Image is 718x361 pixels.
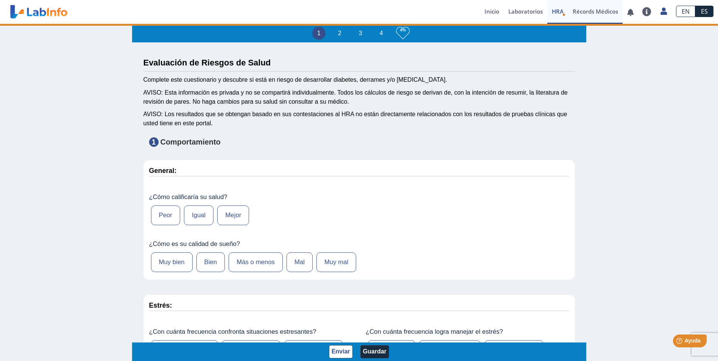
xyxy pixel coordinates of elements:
[312,26,326,40] li: 1
[419,340,481,360] label: Ocasionalmente
[151,205,180,225] label: Peor
[149,137,159,147] span: 1
[149,328,353,336] label: ¿Con cuánta frecuencia confronta situaciones estresantes?
[368,340,415,360] label: Casi nunca
[366,328,569,336] label: ¿Con cuánta frecuencia logra manejar el estrés?
[151,340,218,360] label: De vez en cuando
[651,331,710,353] iframe: Help widget launcher
[375,26,388,40] li: 4
[143,75,575,84] div: Complete este cuestionario y descubre si está en riesgo de desarrollar diabetes, derrames y/o [ME...
[676,6,695,17] a: EN
[184,205,213,225] label: Igual
[484,340,544,360] label: Continuamente
[196,252,225,272] label: Bien
[149,302,172,309] strong: Estrés:
[149,193,569,201] label: ¿Cómo calificaría su salud?
[695,6,713,17] a: ES
[396,25,410,35] h3: 4%
[217,205,249,225] label: Mejor
[333,26,346,40] li: 2
[149,240,569,248] label: ¿Cómo es su calidad de sueño?
[552,8,564,15] span: HRA
[316,252,356,272] label: Muy mal
[284,340,343,360] label: Continuamente
[329,345,353,358] button: Enviar
[160,138,221,146] strong: Comportamiento
[149,167,177,174] strong: General:
[360,345,389,358] button: Guardar
[143,110,575,128] div: AVISO: Los resultados que se obtengan basado en sus contestaciones al HRA no están directamente r...
[287,252,313,272] label: Mal
[143,88,575,106] div: AVISO: Esta información es privada y no se compartirá individualmente. Todos los cálculos de ries...
[151,252,193,272] label: Muy bien
[222,340,280,360] label: Con frecuencia
[143,58,575,67] h3: Evaluación de Riesgos de Salud
[354,26,367,40] li: 3
[229,252,283,272] label: Más o menos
